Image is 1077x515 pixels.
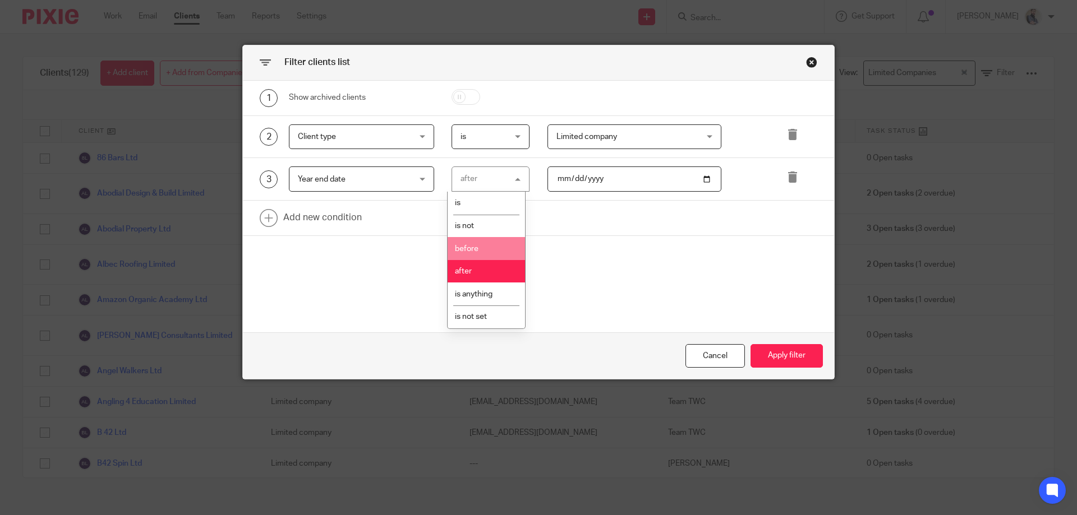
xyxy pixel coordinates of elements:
[547,166,722,192] input: YYYY-MM-DD
[455,222,474,230] span: is not
[455,267,472,275] span: after
[455,199,461,207] span: is
[455,290,493,298] span: is anything
[556,133,617,141] span: Limited company
[284,58,350,67] span: Filter clients list
[298,175,346,183] span: Year end date
[298,133,336,141] span: Client type
[260,170,278,188] div: 3
[260,128,278,146] div: 2
[289,92,434,103] div: Show archived clients
[806,57,817,68] div: Close this dialog window
[685,344,745,368] div: Close this dialog window
[461,133,466,141] span: is
[260,89,278,107] div: 1
[461,175,477,183] div: after
[751,344,823,368] button: Apply filter
[455,245,478,253] span: before
[455,313,487,321] span: is not set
